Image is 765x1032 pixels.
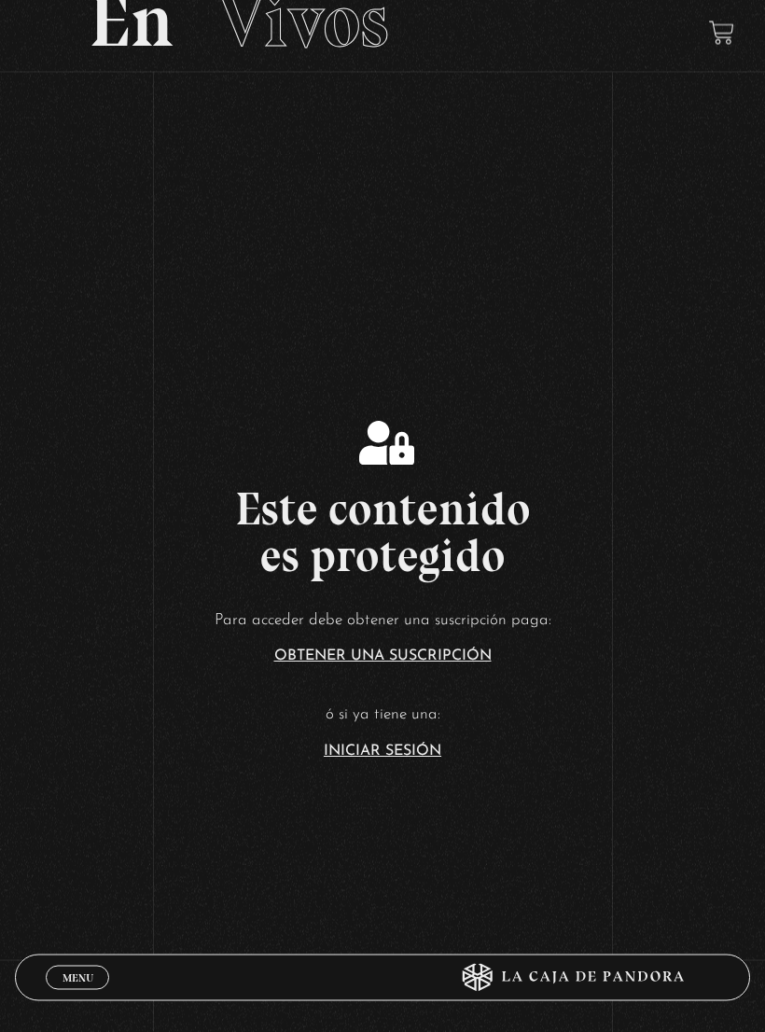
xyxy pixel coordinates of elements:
span: Menu [63,972,93,983]
a: Obtener una suscripción [274,649,492,664]
a: View your shopping cart [709,21,734,46]
a: Iniciar Sesión [324,745,441,760]
span: Cerrar [56,988,100,1001]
